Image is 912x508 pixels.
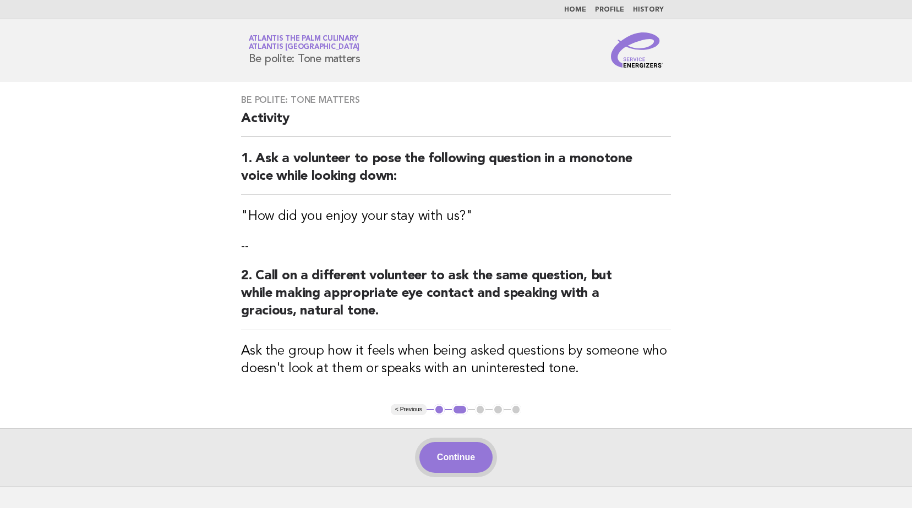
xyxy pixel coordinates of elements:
[241,208,671,225] h3: "How did you enjoy your stay with us?"
[241,239,671,254] p: --
[452,404,468,415] button: 2
[633,7,664,13] a: History
[249,36,361,64] h1: Be polite: Tone matters
[241,95,671,106] h3: Be polite: Tone matters
[434,404,445,415] button: 1
[241,110,671,137] h2: Activity
[419,442,493,473] button: Continue
[564,7,586,13] a: Home
[391,404,427,415] button: < Previous
[595,7,624,13] a: Profile
[249,35,360,51] a: Atlantis The Palm CulinaryAtlantis [GEOGRAPHIC_DATA]
[241,267,671,329] h2: 2. Call on a different volunteer to ask the same question, but while making appropriate eye conta...
[241,343,671,378] h3: Ask the group how it feels when being asked questions by someone who doesn't look at them or spea...
[611,32,664,68] img: Service Energizers
[241,150,671,195] h2: 1. Ask a volunteer to pose the following question in a monotone voice while looking down:
[249,44,360,51] span: Atlantis [GEOGRAPHIC_DATA]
